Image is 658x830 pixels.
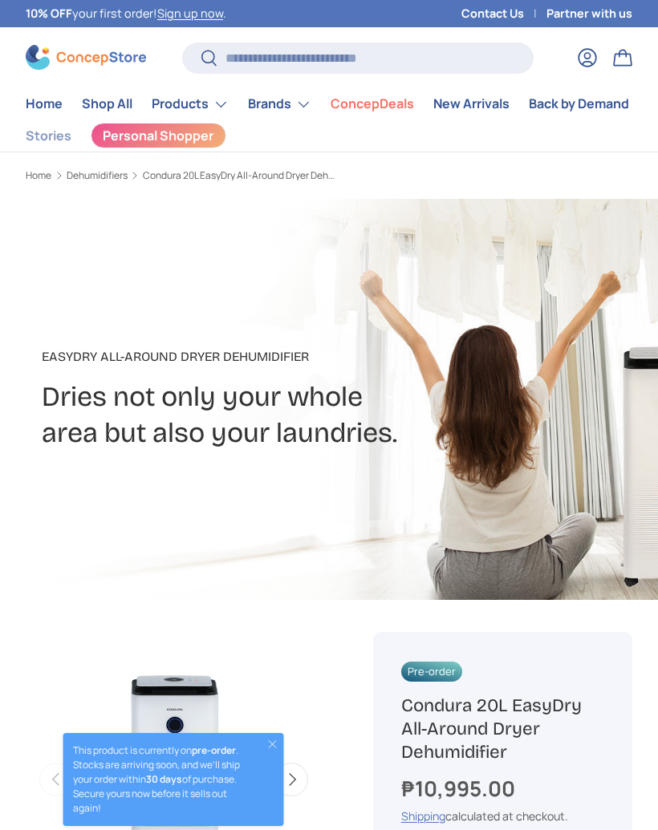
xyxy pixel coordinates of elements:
a: Back by Demand [529,88,629,119]
a: Partner with us [546,5,632,22]
nav: Secondary [26,120,632,152]
h1: Condura 20L EasyDry All-Around Dryer Dehumidifier [401,694,604,763]
strong: pre-order [192,743,236,757]
p: This product is currently on . Stocks are arriving soon, and we’ll ship your order within of purc... [73,743,252,816]
a: Contact Us [461,5,546,22]
nav: Breadcrumbs [26,168,347,183]
div: calculated at checkout. [401,808,604,824]
strong: 30 days [146,772,182,786]
a: Home [26,171,51,180]
a: Products [152,88,229,120]
img: ConcepStore [26,45,146,70]
a: Dehumidifiers [67,171,128,180]
a: Home [26,88,63,119]
summary: Brands [238,88,321,120]
a: New Arrivals [433,88,510,119]
nav: Primary [26,88,632,120]
strong: 10% OFF [26,6,72,21]
a: Condura 20L EasyDry All-Around Dryer Dehumidifier [143,171,335,180]
span: Pre-order [401,662,462,682]
a: Sign up now [157,6,223,21]
h2: Dries not only your whole area but also your laundries. [42,379,616,451]
p: EasyDry All-Around Dryer Dehumidifier [42,347,616,366]
summary: Products [142,88,238,120]
strong: ₱10,995.00 [401,774,519,803]
p: your first order! . [26,5,226,22]
span: Personal Shopper [103,129,213,142]
a: Shop All [82,88,132,119]
a: Brands [248,88,311,120]
a: Shipping [401,808,445,824]
a: ConcepDeals [331,88,414,119]
a: Stories [26,120,71,152]
a: Personal Shopper [91,123,226,148]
